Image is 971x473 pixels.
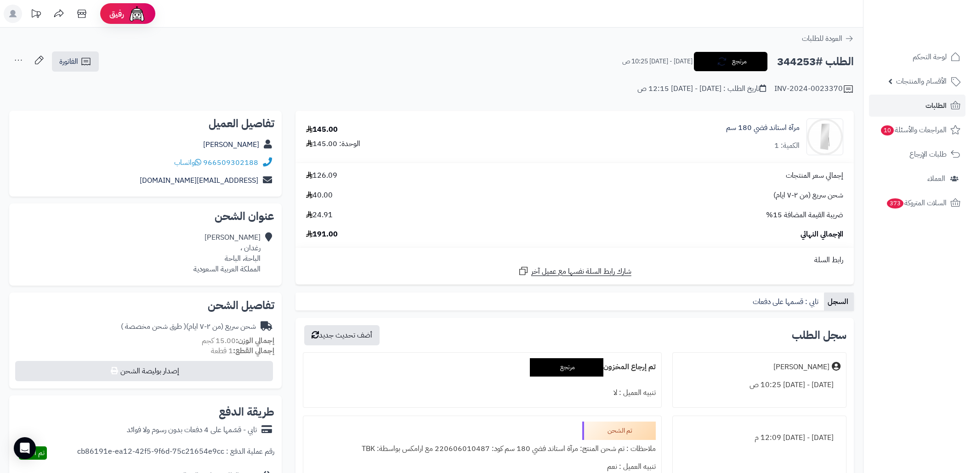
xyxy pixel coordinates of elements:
[59,56,78,67] span: الفاتورة
[886,197,947,209] span: السلات المتروكة
[869,143,965,165] a: طلبات الإرجاع
[518,265,631,277] a: شارك رابط السلة نفسها مع عميل آخر
[726,123,800,133] a: مرآة استاند فضي 180 سم
[306,229,338,240] span: 191.00
[913,51,947,63] span: لوحة التحكم
[121,321,186,332] span: ( طرق شحن مخصصة )
[233,345,274,356] strong: إجمالي القطع:
[887,198,903,208] span: 373
[926,99,947,112] span: الطلبات
[24,5,47,25] a: تحديثات المنصة
[801,229,843,240] span: الإجمالي النهائي
[306,170,337,181] span: 126.09
[530,358,603,377] div: مرتجع
[802,33,854,44] a: العودة للطلبات
[17,118,274,129] h2: تفاصيل العميل
[299,255,850,265] div: رابط السلة
[694,52,767,71] button: مرتجع
[306,210,333,220] span: 24.91
[869,168,965,190] a: العملاء
[773,362,829,372] div: [PERSON_NAME]
[792,330,846,341] h3: سجل الطلب
[17,211,274,222] h2: عنوان الشحن
[777,52,854,71] h2: الطلب #344253
[678,376,840,394] div: [DATE] - [DATE] 10:25 ص
[603,361,656,372] b: تم إرجاع المخزون
[309,384,656,402] div: تنبيه العميل : لا
[766,210,843,220] span: ضريبة القيمة المضافة 15%
[749,293,824,311] a: تابي : قسمها على دفعات
[678,429,840,447] div: [DATE] - [DATE] 12:09 م
[869,46,965,68] a: لوحة التحكم
[15,361,273,381] button: إصدار بوليصة الشحن
[774,84,854,95] div: INV-2024-0023370
[927,172,945,185] span: العملاء
[14,437,36,459] div: Open Intercom Messenger
[203,139,259,150] a: [PERSON_NAME]
[306,139,360,149] div: الوحدة: 145.00
[109,8,124,19] span: رفيق
[637,84,766,94] div: تاريخ الطلب : [DATE] - [DATE] 12:15 ص
[896,75,947,88] span: الأقسام والمنتجات
[881,125,894,135] span: 10
[824,293,854,311] a: السجل
[128,5,146,23] img: ai-face.png
[774,141,800,151] div: الكمية: 1
[582,422,656,440] div: تم الشحن
[127,425,257,435] div: تابي - قسّمها على 4 دفعات بدون رسوم ولا فوائد
[802,33,842,44] span: العودة للطلبات
[236,335,274,346] strong: إجمالي الوزن:
[211,345,274,356] small: 1 قطعة
[786,170,843,181] span: إجمالي سعر المنتجات
[869,119,965,141] a: المراجعات والأسئلة10
[17,300,274,311] h2: تفاصيل الشحن
[304,325,380,345] button: أضف تحديث جديد
[52,51,99,72] a: الفاتورة
[531,266,631,277] span: شارك رابط السلة نفسها مع عميل آخر
[202,335,274,346] small: 15.00 كجم
[909,148,947,161] span: طلبات الإرجاع
[121,321,256,332] div: شحن سريع (من ٢-٧ ايام)
[306,190,333,201] span: 40.00
[140,175,258,186] a: [EMAIL_ADDRESS][DOMAIN_NAME]
[203,157,258,168] a: 966509302188
[77,446,274,460] div: رقم عملية الدفع : cb86191e-ea12-42f5-9f6d-75c21654e9cc
[219,406,274,417] h2: طريقة الدفع
[880,124,947,136] span: المراجعات والأسئلة
[193,232,261,274] div: [PERSON_NAME] رغدان ، الباحة، الباحة المملكة العربية السعودية
[807,118,843,155] img: 1741031192-1-90x90.jpg
[622,57,693,66] small: [DATE] - [DATE] 10:25 ص
[309,440,656,458] div: ملاحظات : تم شحن المنتج: مرآة استاند فضي 180 سم كود: 220606010487 مع ارامكس بواسطة: TBK
[773,190,843,201] span: شحن سريع (من ٢-٧ ايام)
[869,95,965,117] a: الطلبات
[869,192,965,214] a: السلات المتروكة373
[174,157,201,168] a: واتساب
[306,124,338,135] div: 145.00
